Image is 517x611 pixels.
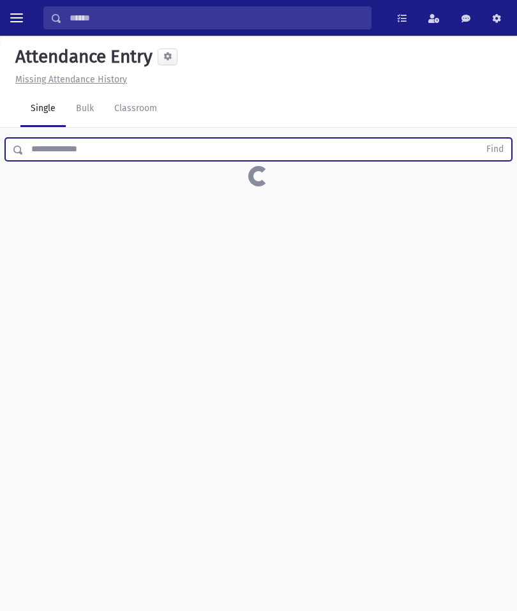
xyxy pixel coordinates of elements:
[15,74,127,85] u: Missing Attendance History
[66,91,104,127] a: Bulk
[20,91,66,127] a: Single
[104,91,167,127] a: Classroom
[10,74,127,85] a: Missing Attendance History
[62,6,371,29] input: Search
[5,6,28,29] button: toggle menu
[479,139,511,160] button: Find
[10,46,153,68] h5: Attendance Entry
